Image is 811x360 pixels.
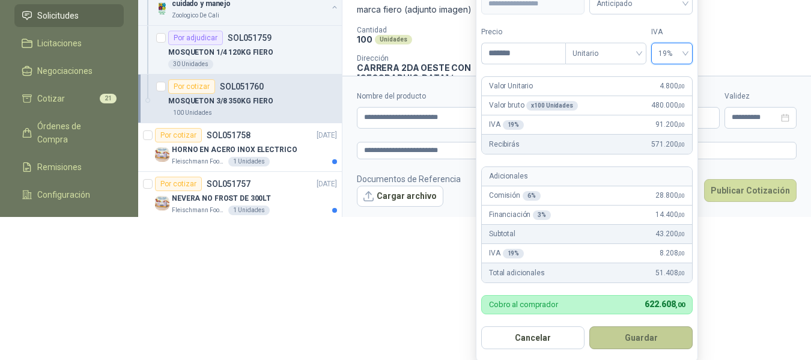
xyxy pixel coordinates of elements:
[655,228,685,240] span: 43.200
[168,59,213,69] div: 30 Unidades
[138,26,342,75] a: Por adjudicarSOL051759MOSQUETON 1/4 120KG FIERO30 Unidades
[37,9,79,22] span: Solicitudes
[481,326,585,349] button: Cancelar
[573,44,639,63] span: Unitario
[357,186,443,207] button: Cargar archivo
[168,31,223,45] div: Por adjudicar
[14,211,124,234] a: Manuales y ayuda
[481,26,565,38] label: Precio
[172,193,271,204] p: NEVERA NO FROST DE 300LT
[138,75,342,123] a: Por cotizarSOL051760MOSQUETON 3/8 350KG FIERO100 Unidades
[37,37,82,50] span: Licitaciones
[14,32,124,55] a: Licitaciones
[678,270,685,276] span: ,00
[678,231,685,237] span: ,00
[678,121,685,128] span: ,00
[678,141,685,148] span: ,00
[489,228,515,240] p: Subtotal
[489,190,541,201] p: Comisión
[168,47,273,58] p: MOSQUETON 1/4 120KG FIERO
[660,248,685,259] span: 8.208
[37,216,106,229] span: Manuales y ayuda
[228,206,270,215] div: 1 Unidades
[704,179,797,202] button: Publicar Cotización
[37,188,90,201] span: Configuración
[14,183,124,206] a: Configuración
[651,26,693,38] label: IVA
[678,192,685,199] span: ,00
[655,209,685,221] span: 14.400
[357,3,797,16] p: marca fiero (adjunto imagen)
[100,94,117,103] span: 21
[172,11,219,20] p: Zoologico De Cali
[14,4,124,27] a: Solicitudes
[172,157,226,166] p: Fleischmann Foods S.A.
[172,206,226,215] p: Fleischmann Foods S.A.
[503,120,524,130] div: 19 %
[155,128,202,142] div: Por cotizar
[724,91,797,102] label: Validez
[220,82,264,91] p: SOL051760
[37,120,112,146] span: Órdenes de Compra
[14,59,124,82] a: Negociaciones
[37,92,65,105] span: Cotizar
[489,81,533,92] p: Valor Unitario
[489,139,520,150] p: Recibirás
[14,87,124,110] a: Cotizar21
[155,147,169,162] img: Company Logo
[658,44,685,63] span: 19%
[357,91,552,102] label: Nombre del producto
[155,196,169,210] img: Company Logo
[37,64,93,78] span: Negociaciones
[168,96,273,107] p: MOSQUETON 3/8 350KG FIERO
[14,156,124,178] a: Remisiones
[357,26,511,34] p: Cantidad
[357,63,485,124] p: CARRERA 2DA OESTE CON [GEOGRAPHIC_DATA] / [GEOGRAPHIC_DATA][PERSON_NAME] Cali , [PERSON_NAME][GEO...
[678,83,685,90] span: ,00
[655,190,685,201] span: 28.800
[317,178,337,190] p: [DATE]
[317,130,337,141] p: [DATE]
[675,301,685,309] span: ,00
[678,102,685,109] span: ,00
[660,81,685,92] span: 4.800
[172,144,297,156] p: HORNO EN ACERO INOX ELECTRICO
[357,172,461,186] p: Documentos de Referencia
[155,177,202,191] div: Por cotizar
[155,1,169,16] img: Company Logo
[168,108,217,118] div: 100 Unidades
[489,301,558,308] p: Cobro al comprador
[678,250,685,257] span: ,00
[533,210,551,220] div: 3 %
[678,212,685,218] span: ,00
[503,249,524,258] div: 19 %
[357,34,372,44] p: 100
[651,139,685,150] span: 571.200
[228,157,270,166] div: 1 Unidades
[375,35,412,44] div: Unidades
[651,100,685,111] span: 480.000
[489,100,578,111] p: Valor bruto
[655,267,685,279] span: 51.408
[138,123,342,172] a: Por cotizarSOL051758[DATE] Company LogoHORNO EN ACERO INOX ELECTRICOFleischmann Foods S.A.1 Unidades
[489,209,551,221] p: Financiación
[489,119,524,130] p: IVA
[168,79,215,94] div: Por cotizar
[37,160,82,174] span: Remisiones
[207,131,251,139] p: SOL051758
[207,180,251,188] p: SOL051757
[489,267,545,279] p: Total adicionales
[589,326,693,349] button: Guardar
[523,191,541,201] div: 6 %
[645,299,685,309] span: 622.608
[14,115,124,151] a: Órdenes de Compra
[228,34,272,42] p: SOL051759
[138,172,342,221] a: Por cotizarSOL051757[DATE] Company LogoNEVERA NO FROST DE 300LTFleischmann Foods S.A.1 Unidades
[655,119,685,130] span: 91.200
[526,101,577,111] div: x 100 Unidades
[489,171,527,182] p: Adicionales
[489,248,524,259] p: IVA
[357,54,485,63] p: Dirección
